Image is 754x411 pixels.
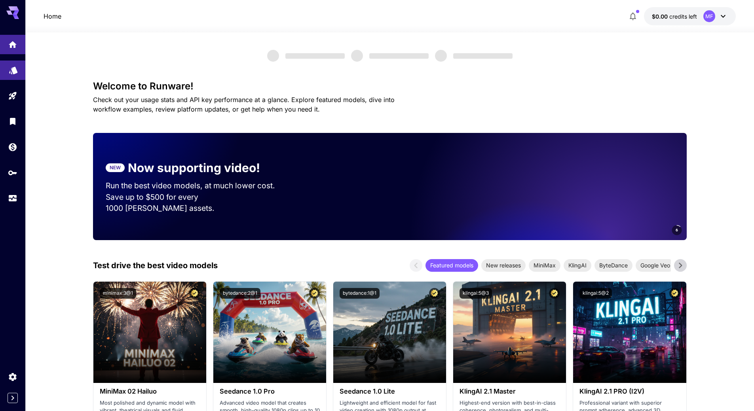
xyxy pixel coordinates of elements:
[676,227,678,233] span: 6
[425,259,478,272] div: Featured models
[8,116,17,126] div: Library
[549,288,560,299] button: Certified Model – Vetted for best performance and includes a commercial license.
[8,142,17,152] div: Wallet
[333,282,446,383] img: alt
[425,261,478,269] span: Featured models
[703,10,715,22] div: MF
[220,388,320,395] h3: Seedance 1.0 Pro
[8,372,17,382] div: Settings
[652,12,697,21] div: $0.0025
[636,259,675,272] div: Google Veo
[93,81,687,92] h3: Welcome to Runware!
[44,11,61,21] a: Home
[529,259,560,272] div: MiniMax
[110,164,121,171] p: NEW
[220,288,260,299] button: bytedance:2@1
[93,259,218,271] p: Test drive the best video models
[340,288,380,299] button: bytedance:1@1
[453,282,566,383] img: alt
[529,261,560,269] span: MiniMax
[8,193,17,203] div: Usage
[669,288,680,299] button: Certified Model – Vetted for best performance and includes a commercial license.
[106,180,290,191] p: Run the best video models, at much lower cost.
[44,11,61,21] nav: breadcrumb
[8,37,17,47] div: Home
[579,388,680,395] h3: KlingAI 2.1 PRO (I2V)
[460,288,492,299] button: klingai:5@3
[93,282,206,383] img: alt
[564,259,591,272] div: KlingAI
[8,393,18,403] button: Expand sidebar
[573,282,686,383] img: alt
[309,288,320,299] button: Certified Model – Vetted for best performance and includes a commercial license.
[128,159,260,177] p: Now supporting video!
[652,13,669,20] span: $0.00
[564,261,591,269] span: KlingAI
[340,388,440,395] h3: Seedance 1.0 Lite
[669,13,697,20] span: credits left
[213,282,326,383] img: alt
[636,261,675,269] span: Google Veo
[460,388,560,395] h3: KlingAI 2.1 Master
[481,261,526,269] span: New releases
[594,261,632,269] span: ByteDance
[100,288,136,299] button: minimax:3@1
[429,288,440,299] button: Certified Model – Vetted for best performance and includes a commercial license.
[106,191,290,214] p: Save up to $500 for every 1000 [PERSON_NAME] assets.
[594,259,632,272] div: ByteDance
[481,259,526,272] div: New releases
[8,91,17,101] div: Playground
[100,388,200,395] h3: MiniMax 02 Hailuo
[579,288,612,299] button: klingai:5@2
[189,288,200,299] button: Certified Model – Vetted for best performance and includes a commercial license.
[9,63,18,73] div: Models
[644,7,736,25] button: $0.0025MF
[93,96,395,113] span: Check out your usage stats and API key performance at a glance. Explore featured models, dive int...
[8,168,17,178] div: API Keys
